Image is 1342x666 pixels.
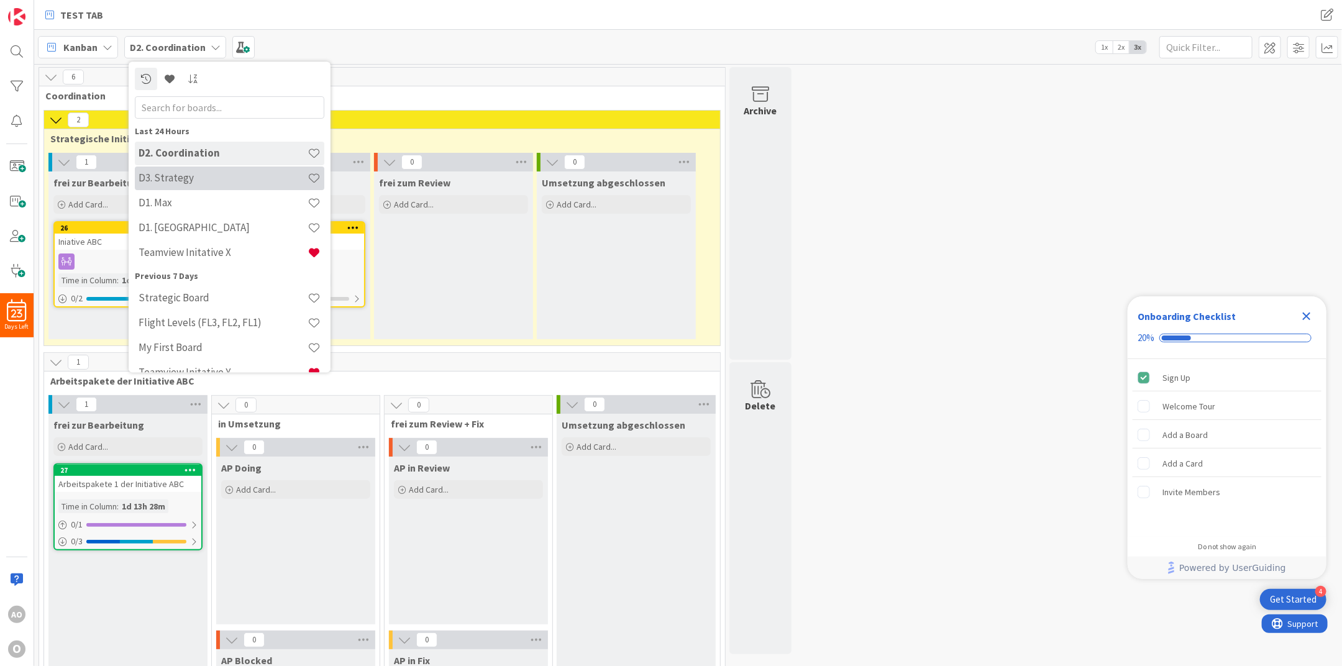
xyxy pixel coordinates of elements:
h4: D1. Max [139,197,308,209]
span: 0 [235,398,257,413]
div: 26 [55,222,201,234]
div: Checklist progress: 20% [1138,332,1317,344]
span: Add Card... [577,441,616,452]
div: Last 24 Hours [135,125,324,138]
h4: D2. Coordination [139,147,308,160]
span: 0 [416,632,437,647]
h4: My First Board [139,342,308,354]
span: 0 [244,440,265,455]
span: 2x [1113,41,1130,53]
h4: D3. Strategy [139,172,308,185]
div: Add a Card [1162,456,1203,471]
div: Onboarding Checklist [1138,309,1236,324]
h4: Flight Levels (FL3, FL2, FL1) [139,317,308,329]
div: 26Iniative ABC [55,222,201,250]
b: D2. Coordination [130,41,206,53]
input: Quick Filter... [1159,36,1253,58]
div: 26 [60,224,201,232]
div: Add a Card is incomplete. [1133,450,1321,477]
div: Add a Board [1162,427,1208,442]
div: Get Started [1270,593,1317,606]
span: 1 [76,397,97,412]
div: 4 [1315,586,1326,597]
div: Add a Board is incomplete. [1133,421,1321,449]
span: 3x [1130,41,1146,53]
div: Archive [744,103,777,118]
span: 0 [416,440,437,455]
div: Time in Column [58,273,117,287]
span: Add Card... [68,199,108,210]
div: 0/2 [55,291,201,306]
img: Visit kanbanzone.com [8,8,25,25]
span: 1 [76,155,97,170]
span: Arbeitspakete der Initiative ABC [50,375,705,387]
a: TEST TAB [38,4,111,26]
div: Invite Members is incomplete. [1133,478,1321,506]
div: Invite Members [1162,485,1220,500]
span: 6 [63,70,84,84]
span: 2 [68,112,89,127]
span: Umsetzung abgeschlossen [562,419,685,431]
span: Add Card... [409,484,449,495]
span: Kanban [63,40,98,55]
div: Checklist items [1128,359,1326,534]
h4: Strategic Board [139,292,308,304]
div: 0/3 [55,534,201,549]
div: Welcome Tour [1162,399,1215,414]
div: Welcome Tour is incomplete. [1133,393,1321,420]
div: 1d 13h 36m [119,273,168,287]
span: 0 [401,155,422,170]
span: Coordination [45,89,710,102]
span: TEST TAB [60,7,103,22]
div: Time in Column [58,500,117,513]
a: Powered by UserGuiding [1134,557,1320,579]
span: in Umsetzung [218,417,364,430]
div: Previous 7 Days [135,270,324,283]
div: 1d 13h 28m [119,500,168,513]
span: 1 [68,355,89,370]
span: AP in Review [394,462,450,474]
span: Add Card... [394,199,434,210]
div: Checklist Container [1128,296,1326,579]
span: Add Card... [236,484,276,495]
div: Sign Up [1162,370,1190,385]
span: AP Doing [221,462,262,474]
a: 26Iniative ABCTime in Column:1d 13h 36m0/2 [53,221,203,308]
div: 0/1 [55,517,201,532]
div: Iniative ABC [55,234,201,250]
span: 1x [1096,41,1113,53]
span: 0 [408,398,429,413]
span: 0 [564,155,585,170]
span: 0 / 1 [71,518,83,531]
span: Powered by UserGuiding [1179,560,1286,575]
a: 27Arbeitspakete 1 der Initiative ABCTime in Column:1d 13h 28m0/10/3 [53,463,203,550]
span: 0 / 2 [71,292,83,305]
h4: D1. [GEOGRAPHIC_DATA] [139,222,308,234]
span: 0 / 3 [71,535,83,548]
span: Add Card... [557,199,596,210]
div: Footer [1128,557,1326,579]
div: Open Get Started checklist, remaining modules: 4 [1260,589,1326,610]
div: Do not show again [1198,542,1256,552]
div: AO [8,606,25,623]
span: frei zur Bearbeitung [53,419,144,431]
div: O [8,641,25,658]
span: 0 [584,397,605,412]
div: 27Arbeitspakete 1 der Initiative ABC [55,465,201,492]
div: Close Checklist [1297,306,1317,326]
h4: Teamview Initative X [139,247,308,259]
span: Umsetzung abgeschlossen [542,176,665,189]
span: frei zum Review + Fix [391,417,537,430]
span: Strategische Initiative [50,132,705,145]
span: 23 [11,309,22,318]
span: Support [26,2,57,17]
div: Delete [746,398,776,413]
h4: Teamview Initative Y [139,367,308,379]
span: : [117,500,119,513]
div: Sign Up is complete. [1133,364,1321,391]
span: : [117,273,119,287]
span: frei zur Bearbeitung [53,176,144,189]
span: frei zum Review [379,176,450,189]
div: 27 [60,466,201,475]
input: Search for boards... [135,96,324,119]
